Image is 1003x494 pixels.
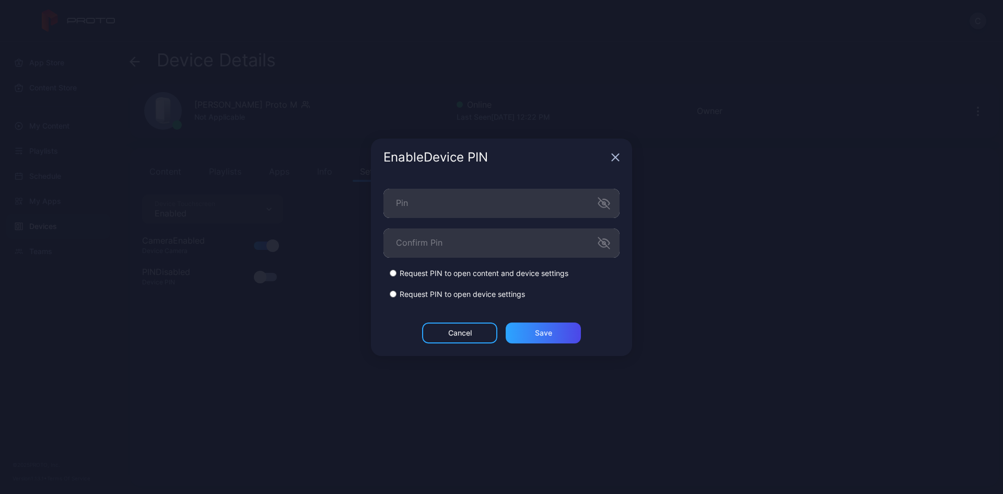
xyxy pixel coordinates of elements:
input: Pin [383,189,620,218]
div: Enable Device PIN [383,151,607,164]
button: Save [506,323,581,343]
button: Cancel [422,323,497,343]
button: Confirm Pin [598,237,610,249]
label: Request PIN to open device settings [400,289,525,300]
div: Save [535,329,552,337]
button: Pin [598,197,610,210]
input: Confirm Pin [383,228,620,258]
div: Cancel [448,329,472,337]
label: Request PIN to open content and device settings [400,268,568,279]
